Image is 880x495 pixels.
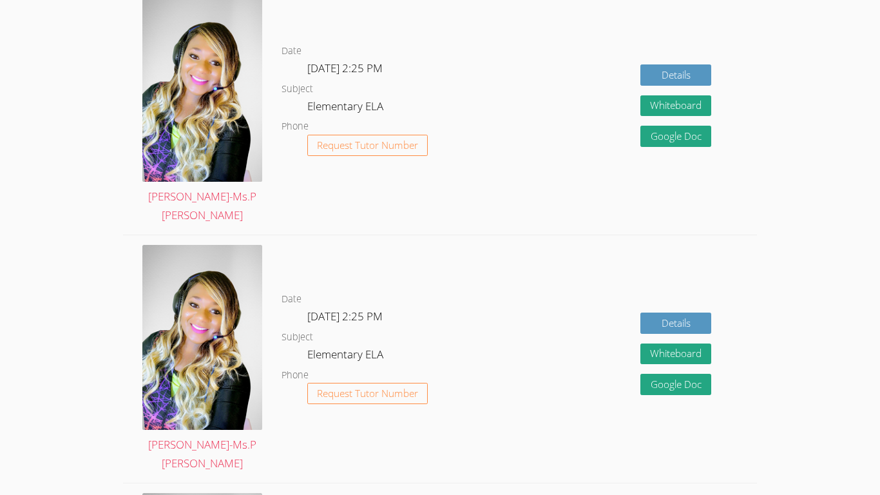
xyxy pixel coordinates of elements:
dd: Elementary ELA [307,345,386,367]
dt: Subject [282,329,313,345]
img: avatar.png [142,245,262,430]
span: Request Tutor Number [317,389,418,398]
dt: Phone [282,367,309,383]
span: [DATE] 2:25 PM [307,61,383,75]
span: [DATE] 2:25 PM [307,309,383,324]
a: Details [640,313,711,334]
span: Request Tutor Number [317,141,418,150]
dt: Date [282,291,301,307]
a: Details [640,64,711,86]
button: Whiteboard [640,95,711,117]
button: Request Tutor Number [307,383,428,404]
dt: Subject [282,81,313,97]
a: Google Doc [640,126,711,147]
button: Request Tutor Number [307,135,428,156]
button: Whiteboard [640,344,711,365]
dt: Date [282,43,301,59]
dt: Phone [282,119,309,135]
a: [PERSON_NAME]-Ms.P [PERSON_NAME] [142,245,262,473]
dd: Elementary ELA [307,97,386,119]
a: Google Doc [640,374,711,395]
